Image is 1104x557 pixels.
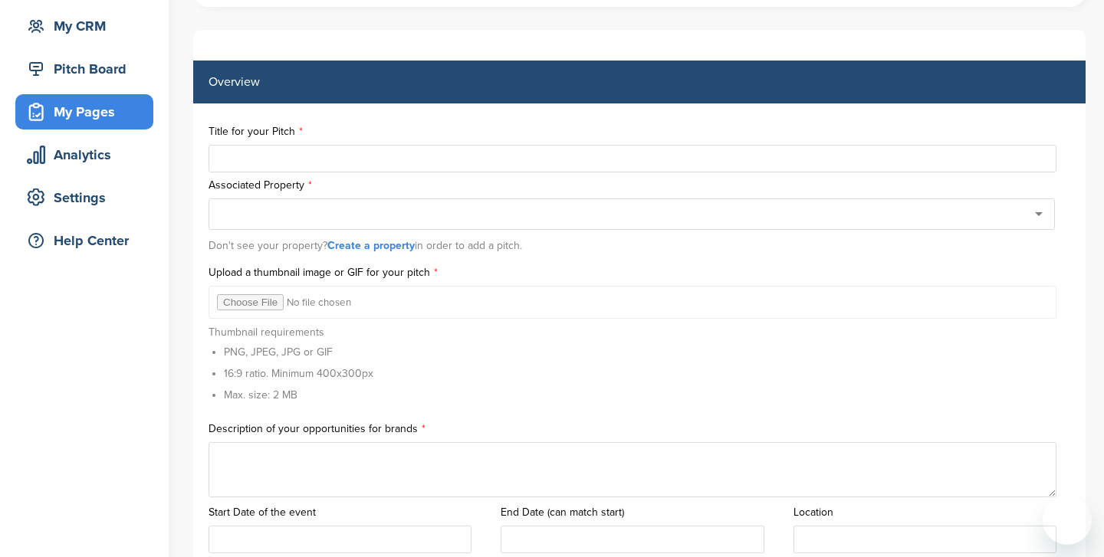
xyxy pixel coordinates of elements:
[501,507,777,518] label: End Date (can match start)
[209,326,373,408] div: Thumbnail requirements
[15,180,153,215] a: Settings
[23,184,153,211] div: Settings
[209,232,1070,260] div: Don't see your property? in order to add a pitch.
[23,12,153,40] div: My CRM
[224,365,373,382] li: 16:9 ratio. Minimum 400x300px
[15,51,153,87] a: Pitch Board
[209,424,1070,434] label: Description of your opportunities for brands
[209,507,485,518] label: Start Date of the event
[209,180,1070,191] label: Associated Property
[23,141,153,169] div: Analytics
[793,507,1070,518] label: Location
[209,76,260,88] label: Overview
[15,94,153,129] a: My Pages
[224,344,373,360] li: PNG, JPEG, JPG or GIF
[15,137,153,172] a: Analytics
[327,239,415,252] a: Create a property
[224,387,373,403] li: Max. size: 2 MB
[209,126,1070,137] label: Title for your Pitch
[1043,496,1092,545] iframe: Button to launch messaging window
[23,55,153,83] div: Pitch Board
[23,227,153,254] div: Help Center
[15,223,153,258] a: Help Center
[23,98,153,126] div: My Pages
[209,267,1070,278] label: Upload a thumbnail image or GIF for your pitch
[15,8,153,44] a: My CRM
